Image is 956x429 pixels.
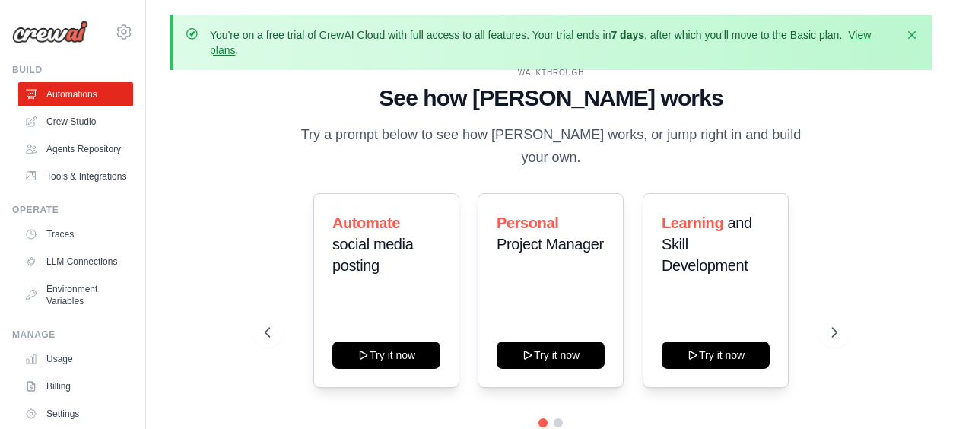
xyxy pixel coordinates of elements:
span: Learning [662,214,723,231]
button: Try it now [332,342,440,369]
a: Tools & Integrations [18,164,133,189]
span: and Skill Development [662,214,752,274]
span: Project Manager [497,236,604,253]
div: Build [12,64,133,76]
span: Automate [332,214,400,231]
img: Logo [12,21,88,43]
span: Personal [497,214,558,231]
span: social media posting [332,236,413,274]
a: Automations [18,82,133,106]
p: Try a prompt below to see how [PERSON_NAME] works, or jump right in and build your own. [295,124,806,169]
a: Settings [18,402,133,426]
p: You're on a free trial of CrewAI Cloud with full access to all features. Your trial ends in , aft... [210,27,895,58]
h1: See how [PERSON_NAME] works [265,84,837,112]
div: Operate [12,204,133,216]
button: Try it now [497,342,605,369]
a: Traces [18,222,133,246]
a: Usage [18,347,133,371]
a: LLM Connections [18,249,133,274]
a: Billing [18,374,133,399]
a: Environment Variables [18,277,133,313]
a: Agents Repository [18,137,133,161]
div: WALKTHROUGH [265,67,837,78]
strong: 7 days [611,29,644,41]
a: Crew Studio [18,110,133,134]
div: Manage [12,329,133,341]
button: Try it now [662,342,770,369]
